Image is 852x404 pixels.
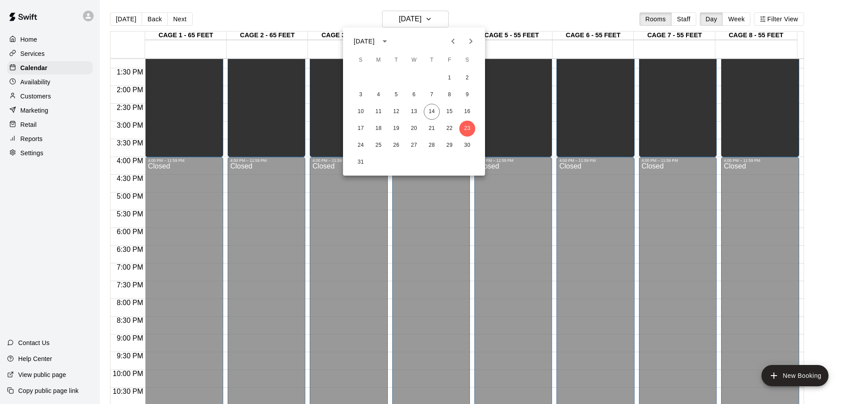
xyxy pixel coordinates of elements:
[353,104,369,120] button: 10
[406,87,422,103] button: 6
[424,87,440,103] button: 7
[388,121,404,137] button: 19
[462,32,480,50] button: Next month
[388,104,404,120] button: 12
[406,137,422,153] button: 27
[371,137,387,153] button: 25
[354,37,375,46] div: [DATE]
[371,87,387,103] button: 4
[406,51,422,69] span: Wednesday
[444,32,462,50] button: Previous month
[388,87,404,103] button: 5
[442,137,458,153] button: 29
[459,104,475,120] button: 16
[353,51,369,69] span: Sunday
[442,104,458,120] button: 15
[353,87,369,103] button: 3
[371,104,387,120] button: 11
[353,137,369,153] button: 24
[442,51,458,69] span: Friday
[406,104,422,120] button: 13
[371,51,387,69] span: Monday
[459,137,475,153] button: 30
[442,87,458,103] button: 8
[459,70,475,86] button: 2
[459,51,475,69] span: Saturday
[424,137,440,153] button: 28
[459,87,475,103] button: 9
[442,70,458,86] button: 1
[406,121,422,137] button: 20
[371,121,387,137] button: 18
[424,121,440,137] button: 21
[388,51,404,69] span: Tuesday
[388,137,404,153] button: 26
[424,51,440,69] span: Thursday
[442,121,458,137] button: 22
[424,104,440,120] button: 14
[459,121,475,137] button: 23
[377,34,392,49] button: calendar view is open, switch to year view
[353,121,369,137] button: 17
[353,154,369,170] button: 31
